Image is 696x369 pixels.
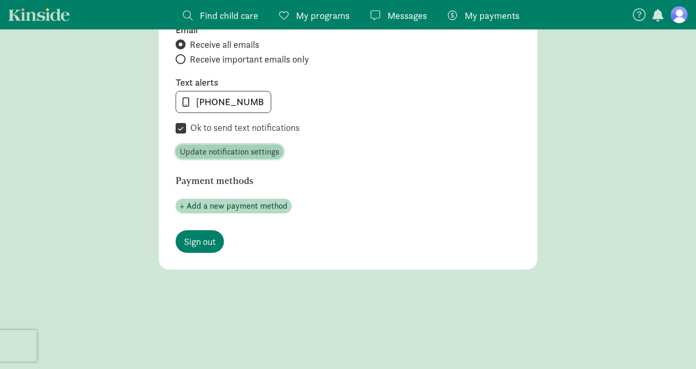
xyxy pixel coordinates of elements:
[176,145,283,159] button: Update notification settings
[176,24,520,36] label: Email
[190,38,259,51] span: Receive all emails
[8,8,70,21] a: Kinside
[184,234,216,249] span: Sign out
[176,176,465,186] h6: Payment methods
[176,230,224,253] a: Sign out
[296,8,350,23] span: My programs
[200,8,258,23] span: Find child care
[180,200,288,212] span: + Add a new payment method
[176,76,520,89] label: Text alerts
[186,121,300,134] label: Ok to send text notifications
[465,8,519,23] span: My payments
[176,199,292,213] button: + Add a new payment method
[176,91,271,112] input: 555-555-5555
[387,8,427,23] span: Messages
[190,53,309,66] span: Receive important emails only
[180,146,279,158] span: Update notification settings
